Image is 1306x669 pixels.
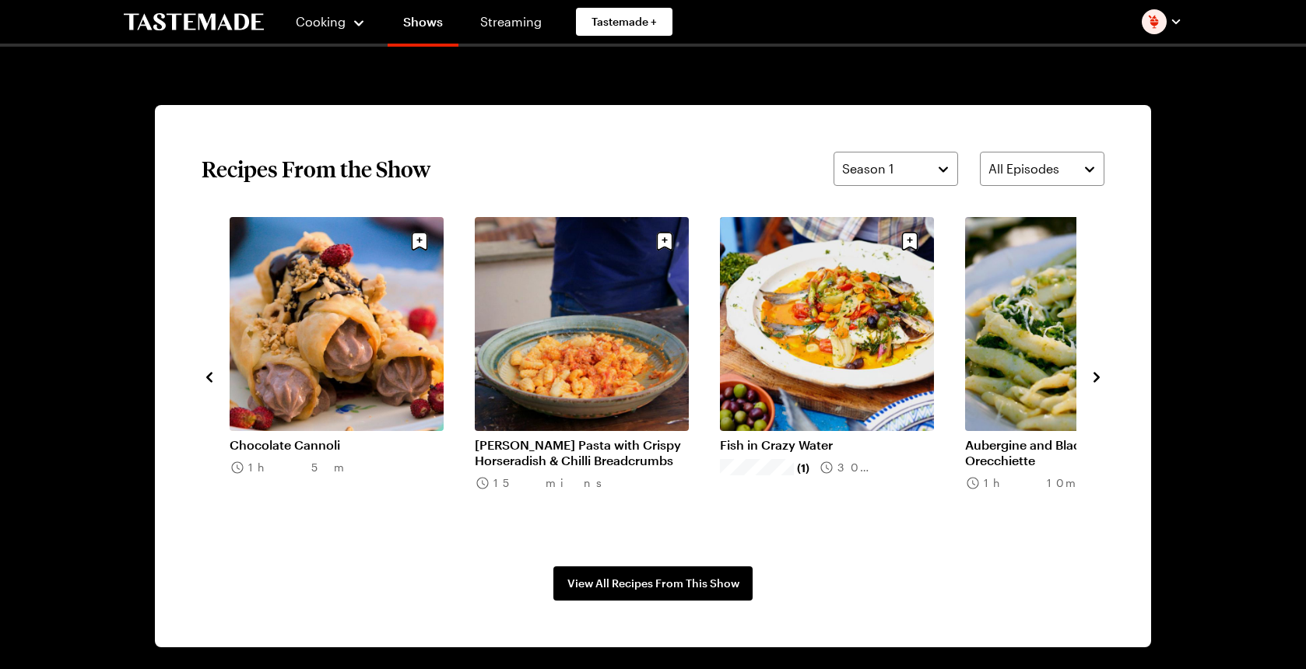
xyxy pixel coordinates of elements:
span: View All Recipes From This Show [567,576,739,591]
button: Cooking [295,3,366,40]
button: All Episodes [980,152,1104,186]
div: 6 / 7 [965,217,1210,535]
button: navigate to previous item [202,366,217,385]
div: 5 / 7 [720,217,965,535]
a: Tastemade + [576,8,672,36]
span: Tastemade + [592,14,657,30]
div: 4 / 7 [475,217,720,535]
button: Save recipe [405,226,434,256]
span: Cooking [296,14,346,29]
a: [PERSON_NAME] Pasta with Crispy Horseradish & Chilli Breadcrumbs [475,437,689,468]
a: Chocolate Cannoli [230,437,444,453]
button: Save recipe [650,226,679,256]
a: View All Recipes From This Show [553,566,753,601]
button: navigate to next item [1089,366,1104,385]
span: Season 1 [842,159,893,178]
a: To Tastemade Home Page [124,13,264,31]
a: Aubergine and Black Chickpea Orecchiette [965,437,1179,468]
div: 3 / 7 [230,217,475,535]
a: Shows [388,3,458,47]
button: Profile picture [1142,9,1182,34]
button: Season 1 [834,152,958,186]
h2: Recipes From the Show [202,155,430,183]
button: Save recipe [895,226,925,256]
a: Fish in Crazy Water [720,437,934,453]
img: Profile picture [1142,9,1167,34]
span: All Episodes [988,159,1059,178]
